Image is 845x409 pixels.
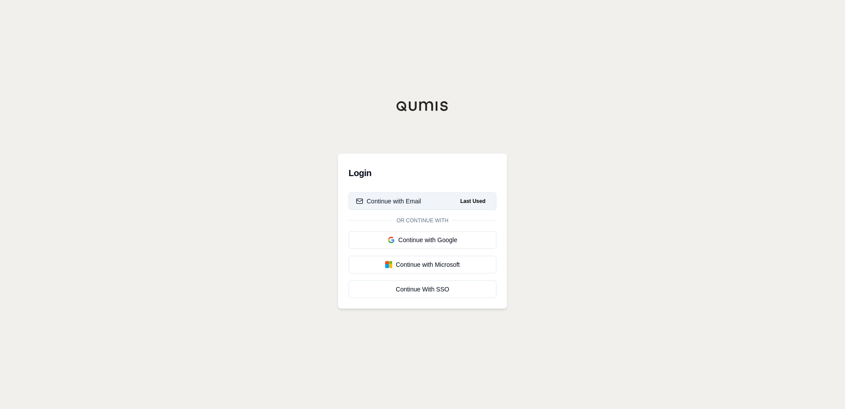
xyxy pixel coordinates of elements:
button: Continue with Microsoft [349,256,496,273]
div: Continue with Email [356,197,421,206]
img: Qumis [396,101,449,111]
div: Continue with Google [356,236,489,244]
span: Last Used [457,196,489,206]
h3: Login [349,164,496,182]
div: Continue With SSO [356,285,489,294]
button: Continue with EmailLast Used [349,192,496,210]
span: Or continue with [393,217,452,224]
button: Continue with Google [349,231,496,249]
div: Continue with Microsoft [356,260,489,269]
a: Continue With SSO [349,280,496,298]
